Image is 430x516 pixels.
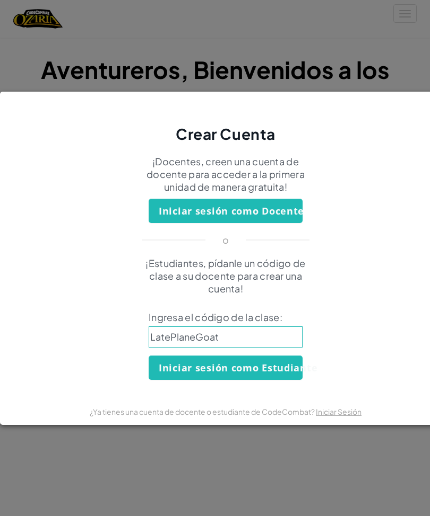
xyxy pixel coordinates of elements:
[90,407,316,416] span: ¿Ya tienes una cuenta de docente o estudiante de CodeCombat?
[149,311,303,324] span: Ingresa el código de la clase:
[316,407,362,416] a: Iniciar Sesión
[133,155,319,193] p: ¡Docentes, creen una cuenta de docente para acceder a la primera unidad de manera gratuita!
[149,355,303,380] button: Iniciar sesión como Estudiante
[176,124,276,143] span: Crear Cuenta
[133,257,319,295] p: ¡Estudiantes, pídanle un código de clase a su docente para crear una cuenta!
[222,234,229,246] p: o
[149,199,303,223] button: Iniciar sesión como Docente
